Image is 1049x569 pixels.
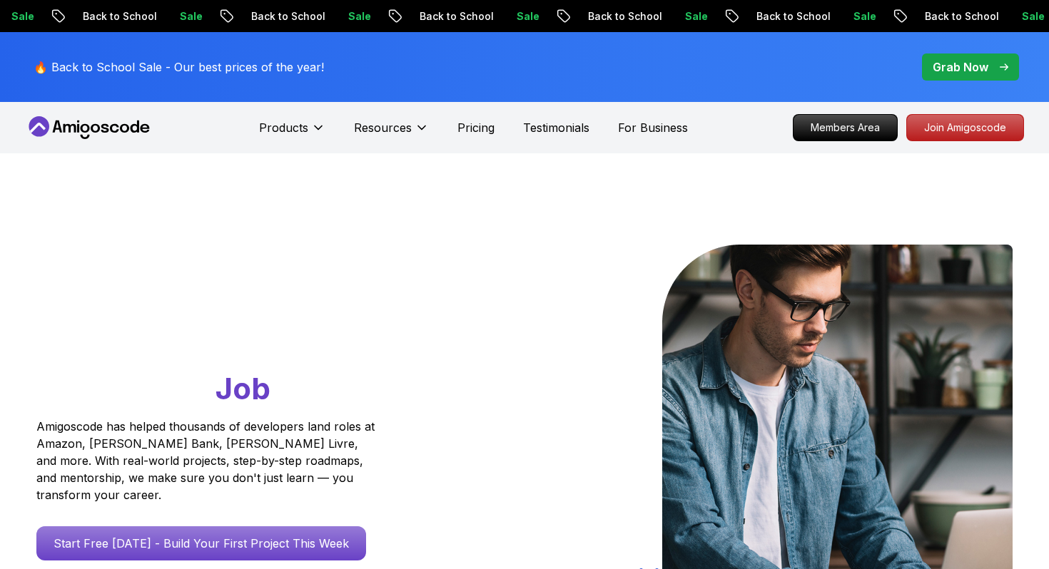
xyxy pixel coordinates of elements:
[510,9,555,24] p: Sale
[354,119,429,148] button: Resources
[34,58,324,76] p: 🔥 Back to School Sale - Our best prices of the year!
[173,9,218,24] p: Sale
[678,9,724,24] p: Sale
[907,115,1023,140] p: Join Amigoscode
[244,9,341,24] p: Back to School
[216,370,270,406] span: Job
[523,119,589,136] a: Testimonials
[259,119,325,148] button: Products
[749,9,846,24] p: Back to School
[341,9,387,24] p: Sale
[76,9,173,24] p: Back to School
[4,9,50,24] p: Sale
[794,115,897,140] p: Members Area
[618,119,688,136] a: For Business
[36,526,366,560] a: Start Free [DATE] - Build Your First Project This Week
[36,418,379,503] p: Amigoscode has helped thousands of developers land roles at Amazon, [PERSON_NAME] Bank, [PERSON_N...
[846,9,892,24] p: Sale
[457,119,495,136] a: Pricing
[354,119,412,136] p: Resources
[906,114,1024,141] a: Join Amigoscode
[412,9,510,24] p: Back to School
[918,9,1015,24] p: Back to School
[36,245,430,409] h1: Go From Learning to Hired: Master Java, Spring Boot & Cloud Skills That Get You the
[581,9,678,24] p: Back to School
[259,119,308,136] p: Products
[793,114,898,141] a: Members Area
[933,58,988,76] p: Grab Now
